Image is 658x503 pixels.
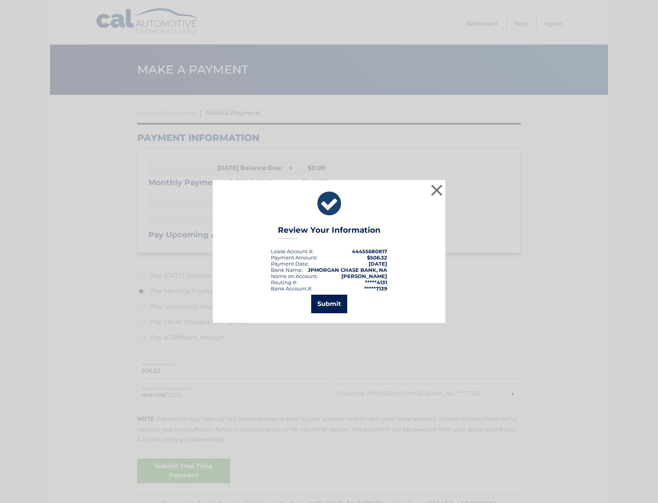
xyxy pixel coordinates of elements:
div: Name on Account: [271,273,318,279]
span: $506.32 [367,254,387,261]
div: Lease Account #: [271,248,313,254]
span: Payment Date [271,261,308,267]
div: Bank Account #: [271,285,312,292]
div: Routing #: [271,279,297,285]
span: [DATE] [369,261,387,267]
strong: [PERSON_NAME] [341,273,387,279]
div: Bank Name: [271,267,303,273]
button: Submit [311,295,347,313]
strong: JPMORGAN CHASE BANK, NA [308,267,387,273]
div: Payment Amount: [271,254,317,261]
div: : [271,261,309,267]
strong: 44455680817 [352,248,387,254]
h3: Review Your Information [278,225,381,239]
button: × [429,182,444,198]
